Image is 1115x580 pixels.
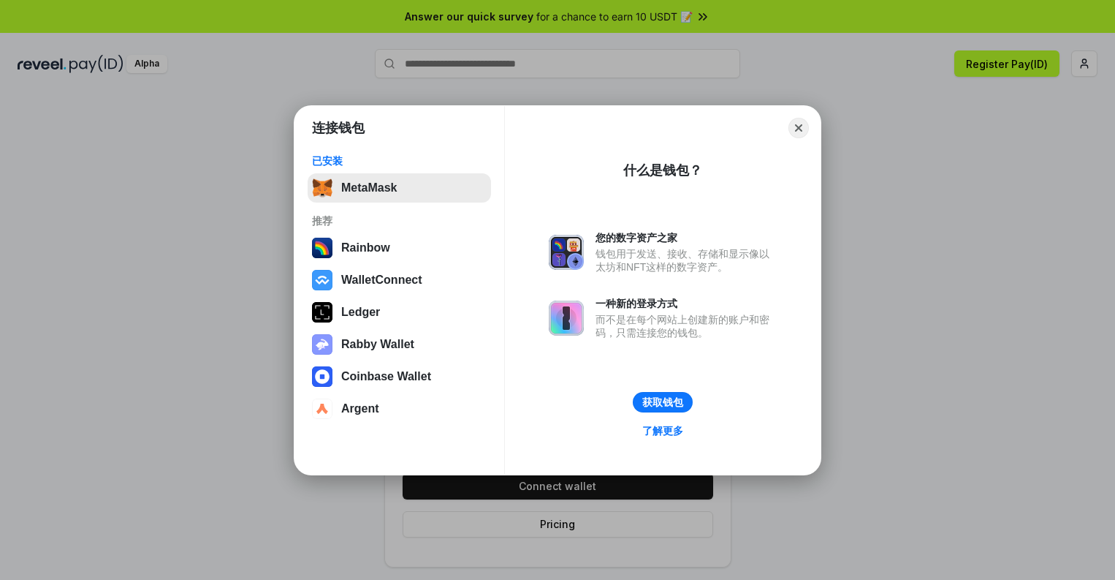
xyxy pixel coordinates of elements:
button: 获取钱包 [633,392,693,413]
img: svg+xml,%3Csvg%20width%3D%2228%22%20height%3D%2228%22%20viewBox%3D%220%200%2028%2028%22%20fill%3D... [312,366,332,387]
div: MetaMask [341,181,397,195]
div: Argent [341,402,379,415]
div: 而不是在每个网站上创建新的账户和密码，只需连接您的钱包。 [595,313,777,339]
img: svg+xml,%3Csvg%20xmlns%3D%22http%3A%2F%2Fwww.w3.org%2F2000%2Fsvg%22%20fill%3D%22none%22%20viewBox... [549,301,584,336]
button: Close [788,118,809,138]
button: Coinbase Wallet [308,362,491,391]
button: Ledger [308,298,491,327]
button: WalletConnect [308,265,491,295]
div: 什么是钱包？ [623,162,702,179]
img: svg+xml,%3Csvg%20xmlns%3D%22http%3A%2F%2Fwww.w3.org%2F2000%2Fsvg%22%20fill%3D%22none%22%20viewBox... [312,334,332,355]
div: Coinbase Wallet [341,370,431,383]
a: 了解更多 [633,421,692,440]
div: WalletConnect [341,274,422,287]
div: 您的数字资产之家 [595,231,777,244]
button: Argent [308,394,491,423]
img: svg+xml,%3Csvg%20xmlns%3D%22http%3A%2F%2Fwww.w3.org%2F2000%2Fsvg%22%20width%3D%2228%22%20height%3... [312,302,332,323]
img: svg+xml,%3Csvg%20fill%3D%22none%22%20height%3D%2233%22%20viewBox%3D%220%200%2035%2033%22%20width%... [312,178,332,198]
div: 钱包用于发送、接收、存储和显示像以太坊和NFT这样的数字资产。 [595,247,777,274]
div: 获取钱包 [642,396,683,409]
div: 推荐 [312,214,487,227]
img: svg+xml,%3Csvg%20width%3D%2228%22%20height%3D%2228%22%20viewBox%3D%220%200%2028%2028%22%20fill%3D... [312,270,332,290]
button: MetaMask [308,173,491,203]
img: svg+xml,%3Csvg%20width%3D%22120%22%20height%3D%22120%22%20viewBox%3D%220%200%20120%20120%22%20fil... [312,238,332,258]
div: 一种新的登录方式 [595,297,777,310]
button: Rabby Wallet [308,330,491,359]
img: svg+xml,%3Csvg%20xmlns%3D%22http%3A%2F%2Fwww.w3.org%2F2000%2Fsvg%22%20fill%3D%22none%22%20viewBox... [549,235,584,270]
button: Rainbow [308,233,491,263]
img: svg+xml,%3Csvg%20width%3D%2228%22%20height%3D%2228%22%20viewBox%3D%220%200%2028%2028%22%20fill%3D... [312,399,332,419]
div: 已安装 [312,154,487,167]
h1: 连接钱包 [312,119,365,137]
div: 了解更多 [642,424,683,437]
div: Rabby Wallet [341,338,414,351]
div: Rainbow [341,241,390,255]
div: Ledger [341,306,380,319]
